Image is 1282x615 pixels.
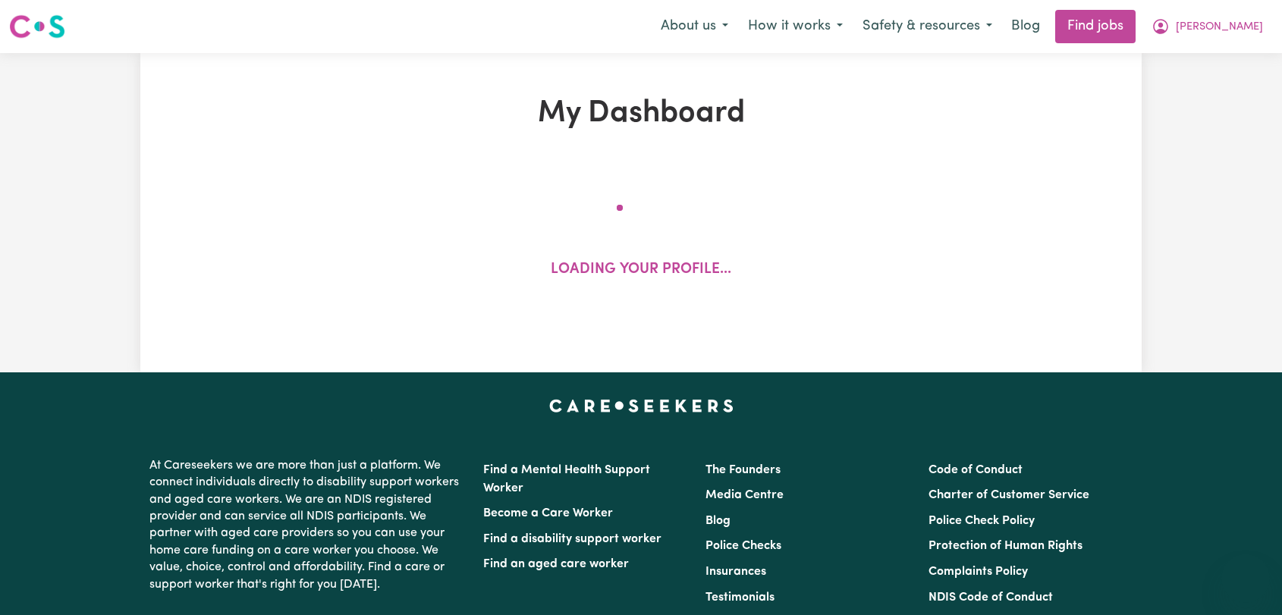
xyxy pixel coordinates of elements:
[483,533,661,545] a: Find a disability support worker
[149,451,465,599] p: At Careseekers we are more than just a platform. We connect individuals directly to disability su...
[929,566,1028,578] a: Complaints Policy
[929,464,1023,476] a: Code of Conduct
[483,507,613,519] a: Become a Care Worker
[551,259,731,281] p: Loading your profile...
[316,96,966,132] h1: My Dashboard
[1002,10,1049,43] a: Blog
[853,11,1002,42] button: Safety & resources
[705,464,781,476] a: The Founders
[705,540,781,552] a: Police Checks
[483,558,629,570] a: Find an aged care worker
[1142,11,1273,42] button: My Account
[9,13,65,40] img: Careseekers logo
[9,9,65,44] a: Careseekers logo
[929,591,1053,604] a: NDIS Code of Conduct
[1221,554,1270,603] iframe: Button to launch messaging window
[929,515,1035,527] a: Police Check Policy
[929,489,1089,501] a: Charter of Customer Service
[705,566,766,578] a: Insurances
[705,489,784,501] a: Media Centre
[705,515,731,527] a: Blog
[483,464,650,494] a: Find a Mental Health Support Worker
[738,11,853,42] button: How it works
[1055,10,1136,43] a: Find jobs
[549,400,734,412] a: Careseekers home page
[1176,19,1263,36] span: [PERSON_NAME]
[651,11,738,42] button: About us
[705,591,775,604] a: Testimonials
[929,540,1082,552] a: Protection of Human Rights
